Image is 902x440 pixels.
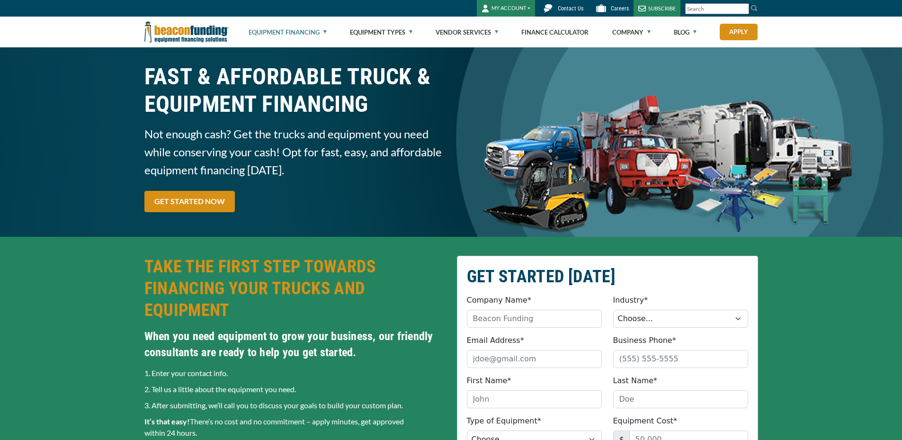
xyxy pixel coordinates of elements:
a: Company [612,17,651,47]
a: Vendor Services [436,17,498,47]
a: Equipment Financing [249,17,327,47]
input: John [467,390,602,408]
a: Blog [674,17,697,47]
input: jdoe@gmail.com [467,350,602,368]
a: Finance Calculator [521,17,589,47]
label: Email Address* [467,335,524,346]
label: Equipment Cost* [613,415,678,427]
strong: It’s that easy! [144,417,190,426]
p: 2. Tell us a little about the equipment you need. [144,384,446,395]
p: 1. Enter your contact info. [144,368,446,379]
h2: GET STARTED [DATE] [467,266,748,287]
h4: When you need equipment to grow your business, our friendly consultants are ready to help you get... [144,328,446,360]
a: Clear search text [739,5,747,13]
label: Business Phone* [613,335,676,346]
label: Last Name* [613,375,658,386]
label: First Name* [467,375,511,386]
input: Search [685,3,749,14]
label: Company Name* [467,295,531,306]
input: Doe [613,390,748,408]
input: Beacon Funding [467,310,602,328]
h2: TAKE THE FIRST STEP TOWARDS FINANCING YOUR TRUCKS AND EQUIPMENT [144,256,446,321]
label: Type of Equipment* [467,415,541,427]
h1: FAST & AFFORDABLE TRUCK & [144,63,446,118]
label: Industry* [613,295,648,306]
span: EQUIPMENT FINANCING [144,90,446,118]
img: Beacon Funding Corporation logo [144,17,229,47]
span: Contact Us [558,5,583,12]
a: Equipment Types [350,17,412,47]
p: There’s no cost and no commitment – apply minutes, get approved within 24 hours. [144,416,446,439]
span: Not enough cash? Get the trucks and equipment you need while conserving your cash! Opt for fast, ... [144,125,446,179]
a: GET STARTED NOW [144,191,235,212]
span: Careers [611,5,629,12]
img: Search [750,4,758,12]
input: (555) 555-5555 [613,350,748,368]
p: 3. After submitting, we’ll call you to discuss your goals to build your custom plan. [144,400,446,411]
a: Apply [720,24,758,40]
